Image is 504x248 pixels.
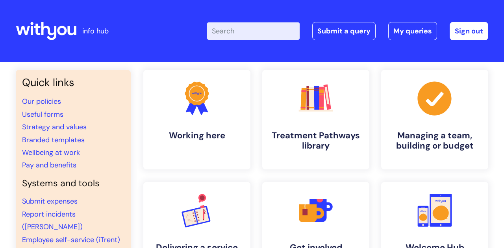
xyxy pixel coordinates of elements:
h3: Quick links [22,76,124,89]
a: Pay and benefits [22,160,76,170]
a: Submit expenses [22,197,78,206]
p: info hub [82,25,109,37]
a: Useful forms [22,110,63,119]
a: Submit a query [312,22,376,40]
a: Wellbeing at work [22,148,80,157]
a: Strategy and values [22,122,87,132]
input: Search [207,22,300,40]
a: Branded templates [22,135,85,145]
h4: Treatment Pathways library [269,130,363,151]
div: | - [207,22,488,40]
a: My queries [388,22,437,40]
a: Our policies [22,97,61,106]
a: Managing a team, building or budget [381,70,488,169]
a: Employee self-service (iTrent) [22,235,120,244]
a: Treatment Pathways library [262,70,369,169]
h4: Systems and tools [22,178,124,189]
h4: Working here [150,130,244,141]
a: Working here [143,70,250,169]
h4: Managing a team, building or budget [387,130,482,151]
a: Report incidents ([PERSON_NAME]) [22,209,83,231]
a: Sign out [450,22,488,40]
